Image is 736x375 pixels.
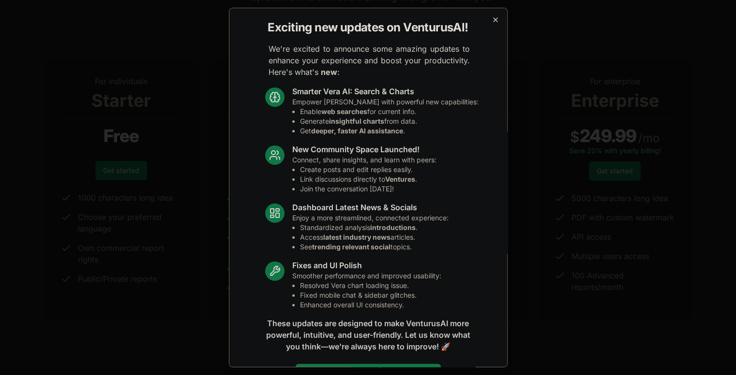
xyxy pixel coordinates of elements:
[292,97,479,136] p: Empower [PERSON_NAME] with powerful new capabilities:
[292,271,441,310] p: Smoother performance and improved usability:
[300,281,441,290] li: Resolved Vera chart loading issue.
[292,86,479,97] h3: Smarter Vera AI: Search & Charts
[300,290,441,300] li: Fixed mobile chat & sidebar glitches.
[329,117,384,125] strong: insightful charts
[300,116,479,126] li: Generate from data.
[370,223,416,231] strong: introductions
[300,174,436,184] li: Link discussions directly to .
[300,232,449,242] li: Access articles.
[300,107,479,116] li: Enable for current info.
[300,126,479,136] li: Get .
[300,165,436,174] li: Create posts and edit replies easily.
[321,107,367,115] strong: web searches
[260,317,477,352] p: These updates are designed to make VenturusAI more powerful, intuitive, and user-friendly. Let us...
[268,20,468,35] h2: Exciting new updates on VenturusAI!
[300,223,449,232] li: Standardized analysis .
[292,144,436,155] h3: New Community Space Launched!
[312,243,391,251] strong: trending relevant social
[323,233,391,241] strong: latest industry news
[300,242,449,252] li: See topics.
[311,127,403,135] strong: deeper, faster AI assistance
[292,202,449,213] h3: Dashboard Latest News & Socials
[385,175,415,183] strong: Ventures
[321,67,337,77] strong: new
[292,260,441,271] h3: Fixes and UI Polish
[292,213,449,252] p: Enjoy a more streamlined, connected experience:
[300,300,441,310] li: Enhanced overall UI consistency.
[292,155,436,194] p: Connect, share insights, and learn with peers:
[261,43,478,78] p: We're excited to announce some amazing updates to enhance your experience and boost your producti...
[300,184,436,194] li: Join the conversation [DATE]!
